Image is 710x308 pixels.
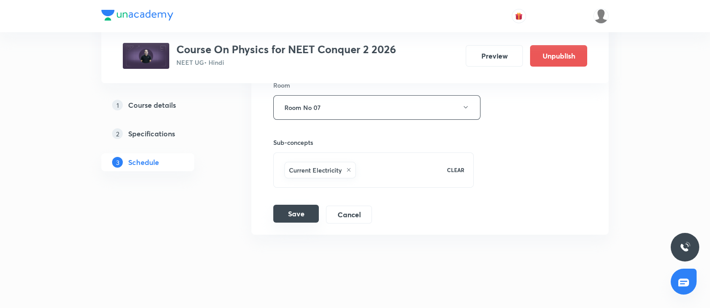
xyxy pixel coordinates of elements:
h5: Course details [128,100,176,110]
a: 1Course details [101,96,223,114]
h6: Room [273,80,290,90]
button: Save [273,205,319,223]
h6: Sub-concepts [273,138,474,147]
button: Cancel [326,206,372,224]
p: 1 [112,100,123,110]
h3: Course On Physics for NEET Conquer 2 2026 [176,43,396,56]
button: Unpublish [530,45,587,67]
a: Company Logo [101,10,173,23]
h5: Schedule [128,157,159,168]
h5: Specifications [128,128,175,139]
p: 3 [112,157,123,168]
p: NEET UG • Hindi [176,58,396,67]
img: ttu [680,242,690,253]
a: 2Specifications [101,125,223,143]
img: avatar [515,12,523,20]
img: Company Logo [101,10,173,21]
button: Room No 07 [273,95,480,120]
p: 2 [112,128,123,139]
img: Gopal ram [593,8,609,24]
button: avatar [512,9,526,23]
img: f6944f7f57be478da071a86be0eca295.jpg [123,43,169,69]
p: CLEAR [447,166,464,174]
button: Preview [466,45,523,67]
h6: Current Electricity [289,165,342,175]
